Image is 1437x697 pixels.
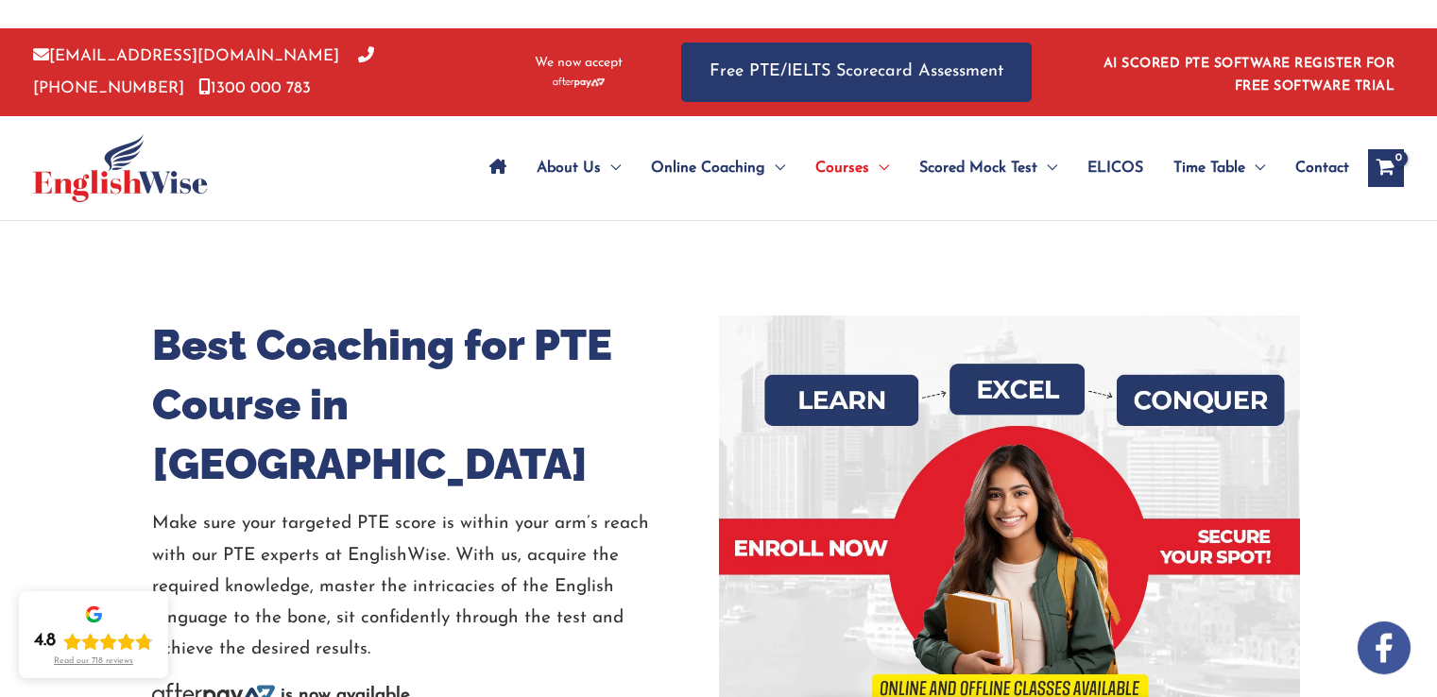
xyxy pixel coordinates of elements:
[651,135,765,201] span: Online Coaching
[522,135,636,201] a: About UsMenu Toggle
[553,77,605,88] img: Afterpay-Logo
[535,54,623,73] span: We now accept
[152,315,705,494] h1: Best Coaching for PTE Course in [GEOGRAPHIC_DATA]
[152,508,705,665] p: Make sure your targeted PTE score is within your arm’s reach with our PTE experts at EnglishWise....
[636,135,800,201] a: Online CoachingMenu Toggle
[1092,42,1404,103] aside: Header Widget 1
[34,630,153,653] div: Rating: 4.8 out of 5
[33,134,208,202] img: cropped-ew-logo
[1368,149,1404,187] a: View Shopping Cart, empty
[1358,621,1411,674] img: white-facebook.png
[765,135,785,201] span: Menu Toggle
[815,135,869,201] span: Courses
[1037,135,1057,201] span: Menu Toggle
[33,48,339,64] a: [EMAIL_ADDRESS][DOMAIN_NAME]
[1280,135,1349,201] a: Contact
[904,135,1072,201] a: Scored Mock TestMenu Toggle
[800,135,904,201] a: CoursesMenu Toggle
[54,656,133,667] div: Read our 718 reviews
[601,135,621,201] span: Menu Toggle
[1087,135,1143,201] span: ELICOS
[1158,135,1280,201] a: Time TableMenu Toggle
[34,630,56,653] div: 4.8
[869,135,889,201] span: Menu Toggle
[919,135,1037,201] span: Scored Mock Test
[33,48,374,95] a: [PHONE_NUMBER]
[681,42,1032,102] a: Free PTE/IELTS Scorecard Assessment
[1295,135,1349,201] span: Contact
[1103,57,1395,93] a: AI SCORED PTE SOFTWARE REGISTER FOR FREE SOFTWARE TRIAL
[1173,135,1245,201] span: Time Table
[1072,135,1158,201] a: ELICOS
[198,80,311,96] a: 1300 000 783
[1245,135,1265,201] span: Menu Toggle
[537,135,601,201] span: About Us
[474,135,1349,201] nav: Site Navigation: Main Menu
